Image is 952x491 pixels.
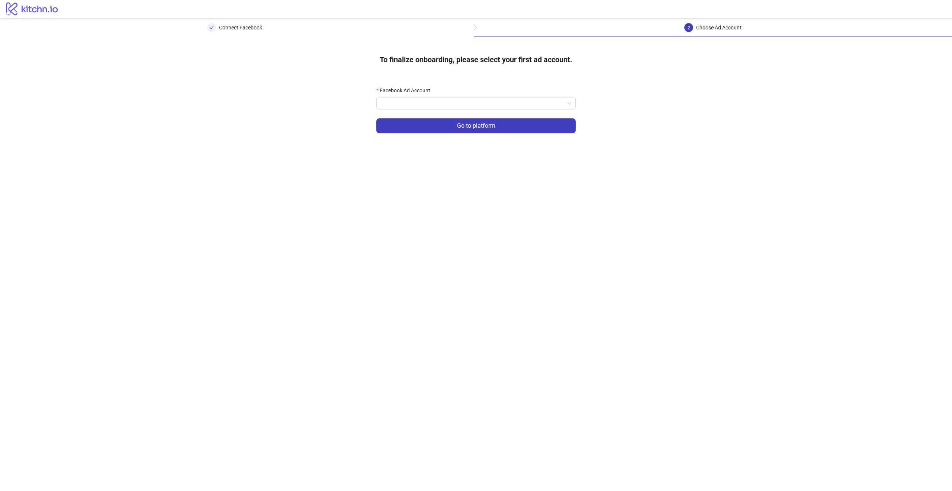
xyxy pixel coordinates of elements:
[368,48,584,71] h4: To finalize onboarding, please select your first ad account.
[376,86,435,95] label: Facebook Ad Account
[381,98,565,109] input: Facebook Ad Account
[696,23,742,32] div: Choose Ad Account
[457,122,495,129] span: Go to platform
[688,25,690,31] span: 2
[209,25,214,30] span: check
[219,23,262,32] div: Connect Facebook
[376,118,576,133] button: Go to platform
